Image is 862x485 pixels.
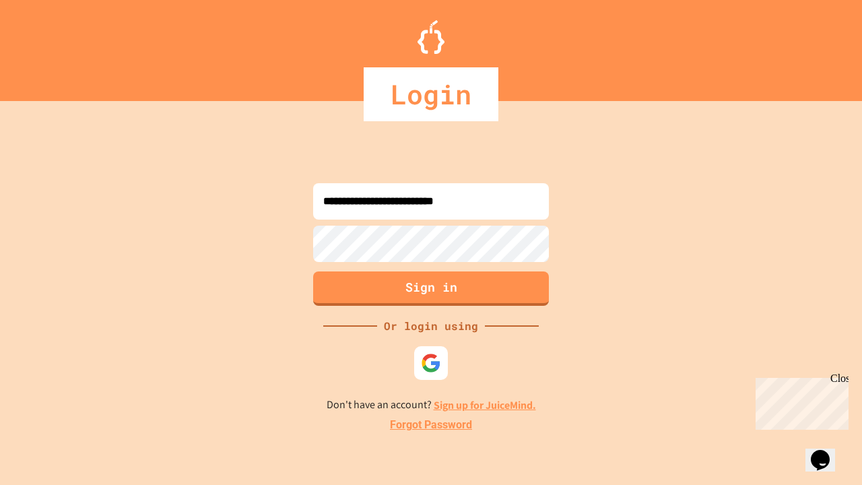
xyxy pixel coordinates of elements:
[364,67,498,121] div: Login
[421,353,441,373] img: google-icon.svg
[434,398,536,412] a: Sign up for JuiceMind.
[377,318,485,334] div: Or login using
[418,20,444,54] img: Logo.svg
[750,373,849,430] iframe: chat widget
[5,5,93,86] div: Chat with us now!Close
[390,417,472,433] a: Forgot Password
[327,397,536,414] p: Don't have an account?
[805,431,849,472] iframe: chat widget
[313,271,549,306] button: Sign in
